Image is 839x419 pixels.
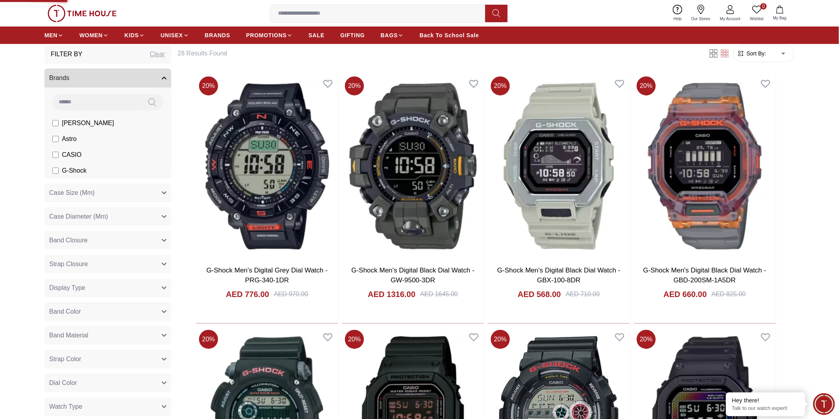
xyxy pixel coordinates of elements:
[813,393,835,415] div: Chat Widget
[161,31,183,39] span: UNISEX
[342,73,484,259] img: G-Shock Men's Digital Black Dial Watch - GW-9500-3DR
[44,326,171,345] button: Band Material
[49,378,77,388] span: Dial Color
[637,76,656,95] span: 20 %
[340,28,365,42] a: GIFTING
[747,16,767,22] span: Wishlist
[664,289,707,300] h4: AED 660.00
[44,183,171,202] button: Case Size (Mm)
[308,28,324,42] a: SALE
[125,28,145,42] a: KIDS
[49,236,88,245] span: Band Closure
[518,289,561,300] h4: AED 568.00
[44,31,57,39] span: MEN
[381,28,404,42] a: BAGS
[274,289,308,299] div: AED 970.00
[44,255,171,274] button: Strap Closure
[199,330,218,349] span: 20 %
[345,330,364,349] span: 20 %
[246,31,287,39] span: PROMOTIONS
[419,31,479,39] span: Back To School Sale
[712,289,746,299] div: AED 825.00
[52,136,59,142] input: Astro
[49,188,95,198] span: Case Size (Mm)
[419,28,479,42] a: Back To School Sale
[49,331,88,340] span: Band Material
[62,150,82,160] span: CASIO
[745,50,766,57] span: Sort By:
[48,5,117,22] img: ...
[760,3,767,10] span: 0
[44,397,171,416] button: Watch Type
[205,31,230,39] span: BRANDS
[717,16,744,22] span: My Account
[491,76,510,95] span: 20 %
[768,4,791,23] button: My Bag
[497,267,621,284] a: G-Shock Men's Digital Black Dial Watch - GBX-100-8DR
[44,373,171,392] button: Dial Color
[49,212,108,221] span: Case Diameter (Mm)
[246,28,293,42] a: PROMOTIONS
[226,289,269,300] h4: AED 776.00
[49,354,81,364] span: Strap Color
[732,396,799,404] div: Hey there!
[150,50,165,59] div: Clear
[420,289,458,299] div: AED 1645.00
[669,3,687,23] a: Help
[49,307,81,316] span: Band Color
[44,69,171,88] button: Brands
[44,350,171,369] button: Strap Color
[62,134,77,144] span: Astro
[51,50,82,59] h3: Filter By
[491,330,510,349] span: 20 %
[79,28,109,42] a: WOMEN
[44,278,171,297] button: Display Type
[345,76,364,95] span: 20 %
[125,31,139,39] span: KIDS
[79,31,103,39] span: WOMEN
[634,73,776,259] img: G-Shock Men's Digital Black Dial Watch - GBD-200SM-1A5DR
[62,166,86,175] span: G-Shock
[381,31,398,39] span: BAGS
[687,3,715,23] a: Our Stores
[340,31,365,39] span: GIFTING
[199,76,218,95] span: 20 %
[205,28,230,42] a: BRANDS
[44,302,171,321] button: Band Color
[488,73,630,259] img: G-Shock Men's Digital Black Dial Watch - GBX-100-8DR
[161,28,189,42] a: UNISEX
[49,259,88,269] span: Strap Closure
[178,49,699,58] h6: 28 Results Found
[196,73,338,259] img: G-Shock Men's Digital Grey Dial Watch - PRG-340-1DR
[52,120,59,126] input: [PERSON_NAME]
[52,152,59,158] input: CASIO
[670,16,685,22] span: Help
[52,168,59,174] input: G-Shock
[745,3,768,23] a: 0Wishlist
[688,16,714,22] span: Our Stores
[62,118,114,128] span: [PERSON_NAME]
[49,283,85,293] span: Display Type
[308,31,324,39] span: SALE
[368,289,416,300] h4: AED 1316.00
[49,402,82,411] span: Watch Type
[351,267,475,284] a: G-Shock Men's Digital Black Dial Watch - GW-9500-3DR
[566,289,600,299] div: AED 710.00
[44,231,171,250] button: Band Closure
[732,405,799,412] p: Talk to our watch expert!
[207,267,328,284] a: G-Shock Men's Digital Grey Dial Watch - PRG-340-1DR
[643,267,766,284] a: G-Shock Men's Digital Black Dial Watch - GBD-200SM-1A5DR
[44,28,63,42] a: MEN
[637,330,656,349] span: 20 %
[737,50,766,57] button: Sort By:
[49,73,69,83] span: Brands
[770,15,790,21] span: My Bag
[44,207,171,226] button: Case Diameter (Mm)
